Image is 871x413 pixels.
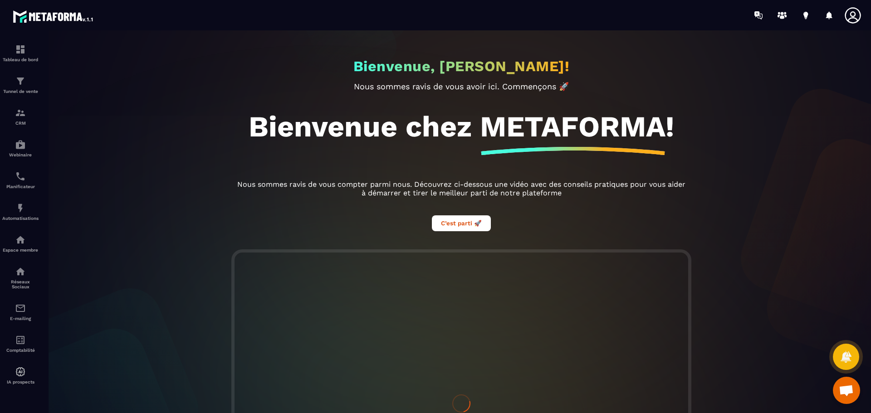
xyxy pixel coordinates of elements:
a: formationformationTableau de bord [2,37,39,69]
a: C’est parti 🚀 [432,219,491,227]
a: formationformationTunnel de vente [2,69,39,101]
p: Automatisations [2,216,39,221]
a: automationsautomationsWebinaire [2,132,39,164]
img: formation [15,107,26,118]
a: Ouvrir le chat [833,377,860,404]
p: Nous sommes ravis de vous avoir ici. Commençons 🚀 [235,82,688,91]
img: email [15,303,26,314]
a: social-networksocial-networkRéseaux Sociaux [2,259,39,296]
a: accountantaccountantComptabilité [2,328,39,360]
button: C’est parti 🚀 [432,215,491,231]
img: automations [15,366,26,377]
img: automations [15,139,26,150]
img: formation [15,44,26,55]
p: E-mailing [2,316,39,321]
a: formationformationCRM [2,101,39,132]
a: automationsautomationsAutomatisations [2,196,39,228]
a: schedulerschedulerPlanificateur [2,164,39,196]
p: Nous sommes ravis de vous compter parmi nous. Découvrez ci-dessous une vidéo avec des conseils pr... [235,180,688,197]
a: automationsautomationsEspace membre [2,228,39,259]
p: Webinaire [2,152,39,157]
p: Planificateur [2,184,39,189]
img: accountant [15,335,26,345]
p: CRM [2,121,39,126]
p: Réseaux Sociaux [2,279,39,289]
img: automations [15,203,26,214]
img: automations [15,234,26,245]
a: emailemailE-mailing [2,296,39,328]
img: social-network [15,266,26,277]
p: Tunnel de vente [2,89,39,94]
img: scheduler [15,171,26,182]
p: Espace membre [2,248,39,253]
p: IA prospects [2,379,39,384]
img: formation [15,76,26,87]
h1: Bienvenue chez METAFORMA! [249,109,674,144]
h2: Bienvenue, [PERSON_NAME]! [353,58,570,75]
img: logo [13,8,94,24]
p: Tableau de bord [2,57,39,62]
p: Comptabilité [2,348,39,353]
